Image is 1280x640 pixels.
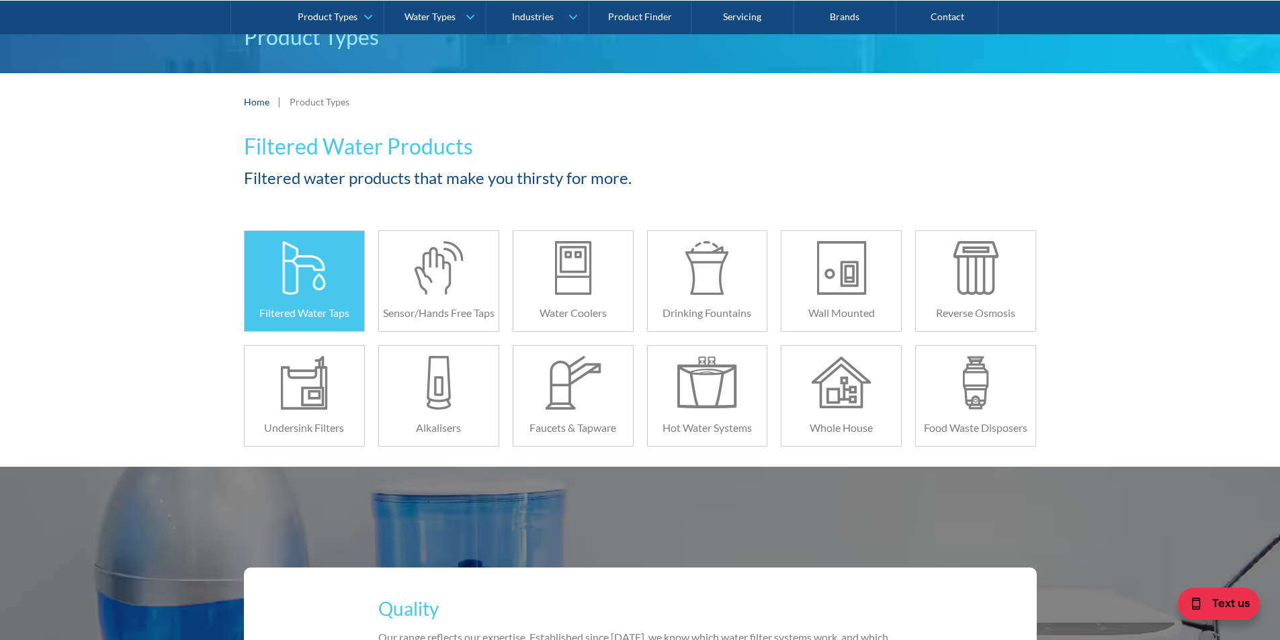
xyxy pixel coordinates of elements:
[379,420,499,436] h6: Alkalisers
[513,305,633,321] h6: Water Coolers
[244,95,269,109] a: Home
[378,594,902,623] h3: Quality
[916,420,1035,436] h6: Food Waste Disposers
[276,93,283,109] div: |
[513,345,634,447] a: Faucets & Tapware
[244,21,1037,53] p: Product Types
[648,305,767,321] h6: Drinking Fountains
[513,420,633,436] h6: Faucets & Tapware
[379,305,499,321] h6: Sensor/Hands Free Taps
[244,345,365,447] a: Undersink Filters
[1172,573,1280,640] iframe: podium webchat widget bubble
[245,420,364,436] h6: Undersink Filters
[915,230,1036,332] a: Reverse Osmosis
[378,345,499,447] a: Alkalisers
[378,230,499,332] a: Sensor/Hands Free Taps
[647,345,768,447] a: Hot Water Systems
[244,130,768,163] h1: Filtered Water Products
[781,420,901,436] h6: Whole House
[512,11,554,22] div: Industries
[404,11,456,22] div: Water Types
[298,11,357,22] div: Product Types
[781,345,902,447] a: Whole House
[781,230,902,332] a: Wall Mounted
[244,166,768,190] h2: Filtered water products that make you thirsty for more.
[513,230,634,332] a: Water Coolers
[244,230,365,332] a: Filtered Water Taps
[245,305,364,321] h6: Filtered Water Taps
[647,230,768,332] a: Drinking Fountains
[290,95,349,109] div: Product Types
[916,305,1035,321] h6: Reverse Osmosis
[648,420,767,436] h6: Hot Water Systems
[915,345,1036,447] a: Food Waste Disposers
[781,305,901,321] h6: Wall Mounted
